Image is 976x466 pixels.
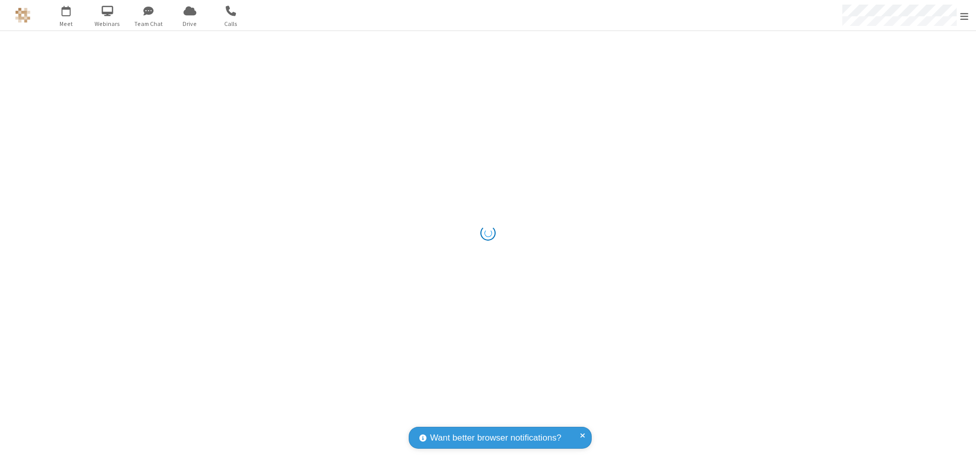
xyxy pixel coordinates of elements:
[430,431,561,445] span: Want better browser notifications?
[88,19,127,28] span: Webinars
[212,19,250,28] span: Calls
[171,19,209,28] span: Drive
[130,19,168,28] span: Team Chat
[15,8,30,23] img: QA Selenium DO NOT DELETE OR CHANGE
[47,19,85,28] span: Meet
